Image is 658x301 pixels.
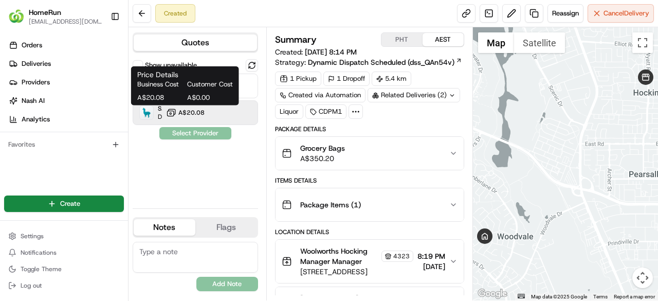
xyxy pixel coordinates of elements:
span: Cancel Delivery [604,9,649,18]
a: Open this area in Google Maps (opens a new window) [476,287,509,300]
div: 5.4 km [372,72,411,86]
a: Dynamic Dispatch Scheduled (dss_QAn54v) [308,57,462,67]
span: Toggle Theme [21,265,62,273]
span: Sherpa [158,104,162,113]
span: Woolworths Hocking Manager Manager [300,246,379,267]
span: A$20.08 [137,93,183,102]
button: Settings [4,229,124,243]
div: 1 Dropoff [323,72,370,86]
button: Notifications [4,245,124,260]
span: Package Items ( 1 ) [300,200,361,210]
span: Dropoff ETA 1 hour [158,113,162,121]
button: Notes [134,219,195,236]
img: HomeRun [8,8,25,25]
a: Terms (opens in new tab) [593,294,608,299]
span: Reassign [552,9,579,18]
h3: Summary [275,35,317,44]
button: Woolworths Hocking Manager Manager4323[STREET_ADDRESS]8:19 PM[DATE] [276,240,464,283]
span: Deliveries [22,59,51,68]
div: Package Details [275,125,464,133]
span: Dynamic Dispatch Scheduled (dss_QAn54v) [308,57,454,67]
button: [EMAIL_ADDRESS][DOMAIN_NAME] [29,17,102,26]
span: Notifications [21,249,57,257]
span: Customer Cost [187,80,233,89]
span: A$0.00 [187,93,233,102]
div: Liquor [275,104,303,119]
span: Created: [275,47,357,57]
span: Analytics [22,115,50,124]
button: PHT [381,33,423,46]
button: Create [4,196,124,212]
a: Report a map error [614,294,655,299]
span: Settings [21,232,44,240]
span: [STREET_ADDRESS] [300,267,413,277]
button: HomeRunHomeRun[EMAIL_ADDRESS][DOMAIN_NAME] [4,4,106,29]
span: Grocery Bags [300,143,345,153]
a: Providers [4,74,128,91]
img: Google [476,287,509,300]
button: Flags [195,219,257,236]
div: Favorites [4,136,124,153]
button: HomeRun [29,7,61,17]
button: Grocery BagsA$350.20 [276,137,464,170]
div: Related Deliveries (2) [368,88,460,102]
img: Sherpa [140,106,153,119]
span: Map data ©2025 Google [531,294,587,299]
div: CDPM1 [305,104,346,119]
span: Providers [22,78,50,87]
label: Show unavailable [145,61,197,70]
span: Log out [21,281,42,290]
span: 4323 [393,252,410,260]
button: Show satellite imagery [514,32,565,53]
span: [DATE] [417,261,445,272]
div: Items Details [275,176,464,185]
a: Deliveries [4,56,128,72]
button: Toggle Theme [4,262,124,276]
span: 8:19 PM [417,251,445,261]
span: Create [60,199,80,208]
a: Nash AI [4,93,128,109]
span: Business Cost [137,80,183,89]
span: A$20.08 [178,109,205,117]
button: Reassign [547,4,583,23]
div: 1 Pickup [275,72,321,86]
a: Created via Automation [275,88,365,102]
span: A$350.20 [300,153,345,164]
a: Orders [4,37,128,54]
span: Orders [22,41,42,50]
h1: Price Details [137,69,233,80]
div: Strategy: [275,57,462,67]
button: Map camera controls [632,268,653,288]
div: Location Details [275,228,464,236]
span: [DATE] 8:14 PM [305,47,357,57]
button: Toggle fullscreen view [632,32,653,53]
a: Analytics [4,111,128,128]
button: A$20.08 [166,108,205,118]
button: AEST [423,33,464,46]
button: Package Items (1) [276,188,464,221]
button: Keyboard shortcuts [518,294,525,298]
button: Quotes [134,34,257,51]
button: CancelDelivery [588,4,654,23]
span: Nash AI [22,96,45,105]
button: Log out [4,278,124,293]
button: Show street map [478,32,514,53]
